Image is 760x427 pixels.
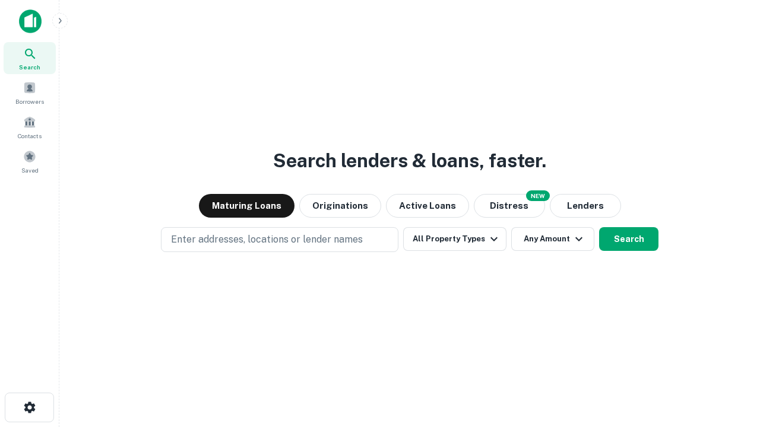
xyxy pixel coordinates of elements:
[18,131,42,141] span: Contacts
[19,9,42,33] img: capitalize-icon.png
[299,194,381,218] button: Originations
[199,194,294,218] button: Maturing Loans
[4,42,56,74] a: Search
[386,194,469,218] button: Active Loans
[403,227,506,251] button: All Property Types
[511,227,594,251] button: Any Amount
[15,97,44,106] span: Borrowers
[599,227,658,251] button: Search
[526,190,550,201] div: NEW
[474,194,545,218] button: Search distressed loans with lien and other non-mortgage details.
[273,146,546,175] h3: Search lenders & loans, faster.
[701,294,760,351] iframe: Chat Widget
[4,145,56,177] a: Saved
[4,77,56,109] a: Borrowers
[171,232,363,247] p: Enter addresses, locations or lender names
[21,165,39,175] span: Saved
[4,111,56,143] a: Contacts
[19,62,40,72] span: Search
[161,227,398,252] button: Enter addresses, locations or lender names
[550,194,621,218] button: Lenders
